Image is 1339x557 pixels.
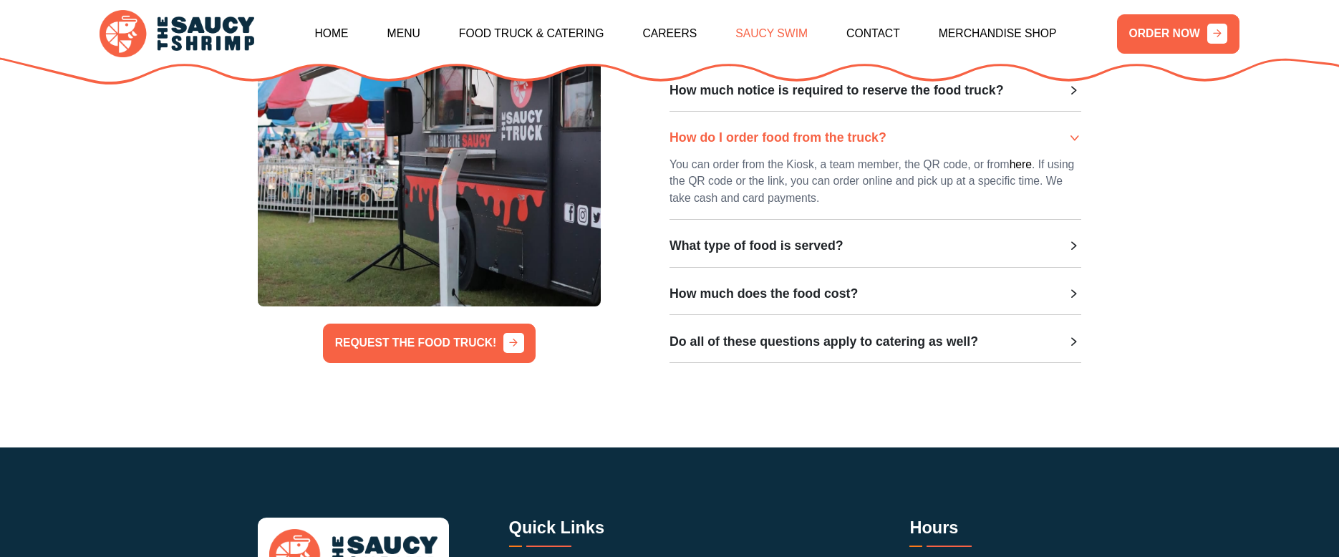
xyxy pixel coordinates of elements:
[669,238,843,253] h3: What type of food is served?
[669,83,1004,98] h3: How much notice is required to reserve the food truck?
[669,156,1081,207] p: You can order from the Kiosk, a team member, the QR code, or from . If using the QR code or the l...
[669,334,978,349] h3: Do all of these questions apply to catering as well?
[1010,156,1032,173] a: here
[669,286,858,301] h3: How much does the food cost?
[387,4,420,64] a: Menu
[315,4,349,64] a: Home
[323,324,536,363] a: REQUEST THE FOOD TRUCK!
[459,4,604,64] a: Food Truck & Catering
[939,4,1057,64] a: Merchandise Shop
[509,518,650,547] h3: Quick Links
[642,4,697,64] a: Careers
[735,4,808,64] a: Saucy Swim
[1117,14,1239,54] a: ORDER NOW
[100,10,254,57] img: logo
[909,518,1081,547] h3: Hours
[846,4,900,64] a: Contact
[669,130,886,145] h3: How do I order food from the truck?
